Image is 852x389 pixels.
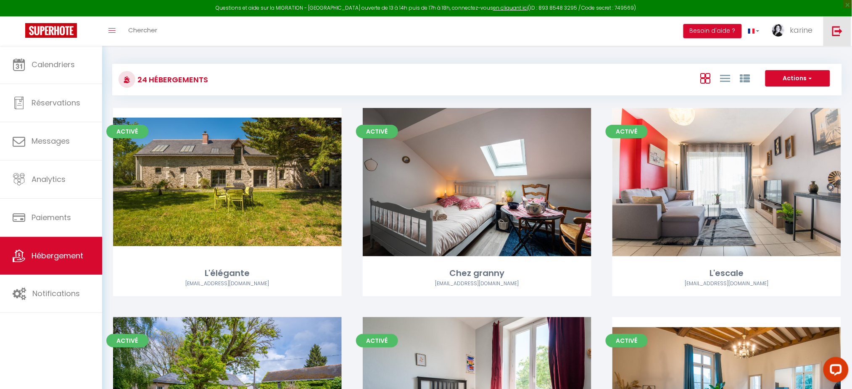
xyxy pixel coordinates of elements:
span: Activé [356,334,398,347]
span: Activé [106,334,148,347]
div: Airbnb [113,280,342,288]
img: Super Booking [25,23,77,38]
span: Messages [32,136,70,146]
button: Besoin d'aide ? [683,24,742,38]
div: L'élégante [113,267,342,280]
span: Activé [356,125,398,138]
div: Airbnb [363,280,591,288]
a: Editer [452,173,502,190]
a: ... karine [766,16,823,46]
span: Chercher [128,26,157,34]
span: Notifications [32,288,80,299]
button: Actions [765,70,830,87]
a: Editer [702,173,752,190]
span: Activé [606,125,648,138]
a: Vue en Liste [720,71,730,85]
div: Chez granny [363,267,591,280]
a: Vue en Box [700,71,710,85]
img: logout [832,26,843,36]
div: L'escale [612,267,841,280]
img: ... [772,24,785,37]
a: Vue par Groupe [740,71,750,85]
span: Calendriers [32,59,75,70]
span: karine [790,25,813,35]
span: Réservations [32,97,80,108]
a: Editer [202,173,253,190]
iframe: LiveChat chat widget [817,354,852,389]
span: Paiements [32,212,71,223]
a: en cliquant ici [493,4,528,11]
span: Analytics [32,174,66,184]
h3: 24 Hébergements [135,70,208,89]
span: Activé [606,334,648,347]
span: Hébergement [32,250,83,261]
span: Activé [106,125,148,138]
a: Chercher [122,16,164,46]
div: Airbnb [612,280,841,288]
